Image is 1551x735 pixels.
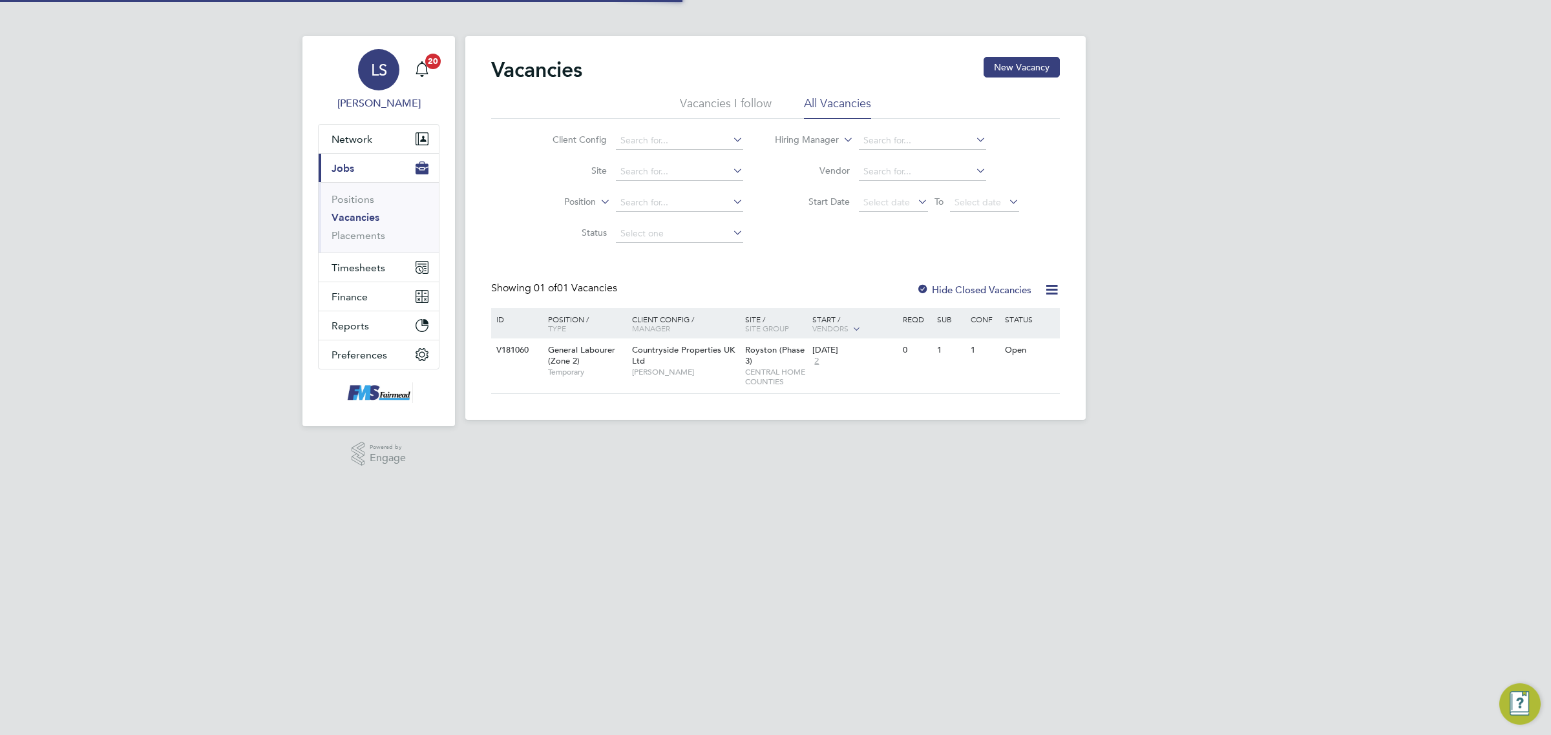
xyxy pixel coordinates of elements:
[319,182,439,253] div: Jobs
[916,284,1031,296] label: Hide Closed Vacancies
[344,382,413,403] img: f-mead-logo-retina.png
[332,349,387,361] span: Preferences
[616,194,743,212] input: Search for...
[409,49,435,90] a: 20
[745,367,807,387] span: CENTRAL HOME COUNTIES
[332,320,369,332] span: Reports
[1002,338,1058,362] div: Open
[863,196,910,208] span: Select date
[812,345,896,356] div: [DATE]
[900,308,933,330] div: Reqd
[616,132,743,150] input: Search for...
[812,356,821,367] span: 2
[319,311,439,340] button: Reports
[319,253,439,282] button: Timesheets
[332,262,385,274] span: Timesheets
[493,338,538,362] div: V181060
[302,36,455,426] nav: Main navigation
[319,125,439,153] button: Network
[812,323,849,333] span: Vendors
[931,193,947,210] span: To
[534,282,557,295] span: 01 of
[616,225,743,243] input: Select one
[934,338,967,362] div: 1
[1002,308,1058,330] div: Status
[533,134,607,145] label: Client Config
[352,442,406,466] a: Powered byEngage
[332,211,379,223] a: Vacancies
[332,291,368,303] span: Finance
[533,227,607,238] label: Status
[332,229,385,242] a: Placements
[319,340,439,369] button: Preferences
[859,163,986,181] input: Search for...
[318,382,439,403] a: Go to home page
[318,49,439,111] a: LS[PERSON_NAME]
[967,338,1001,362] div: 1
[1499,683,1541,725] button: Engage Resource Center
[804,96,871,119] li: All Vacancies
[548,367,626,377] span: Temporary
[534,282,617,295] span: 01 Vacancies
[319,282,439,311] button: Finance
[318,96,439,111] span: Lawrence Schott
[955,196,1001,208] span: Select date
[522,196,596,209] label: Position
[493,308,538,330] div: ID
[491,57,582,83] h2: Vacancies
[934,308,967,330] div: Sub
[680,96,772,119] li: Vacancies I follow
[859,132,986,150] input: Search for...
[548,323,566,333] span: Type
[900,338,933,362] div: 0
[319,154,439,182] button: Jobs
[809,308,900,340] div: Start /
[616,163,743,181] input: Search for...
[629,308,742,339] div: Client Config /
[984,57,1060,78] button: New Vacancy
[548,344,615,366] span: General Labourer (Zone 2)
[370,442,406,453] span: Powered by
[775,165,850,176] label: Vendor
[425,54,441,69] span: 20
[332,193,374,205] a: Positions
[632,323,670,333] span: Manager
[765,134,839,147] label: Hiring Manager
[745,323,789,333] span: Site Group
[370,453,406,464] span: Engage
[533,165,607,176] label: Site
[632,367,739,377] span: [PERSON_NAME]
[491,282,620,295] div: Showing
[538,308,629,339] div: Position /
[967,308,1001,330] div: Conf
[332,162,354,174] span: Jobs
[632,344,735,366] span: Countryside Properties UK Ltd
[745,344,805,366] span: Royston (Phase 3)
[371,61,387,78] span: LS
[775,196,850,207] label: Start Date
[332,133,372,145] span: Network
[742,308,810,339] div: Site /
